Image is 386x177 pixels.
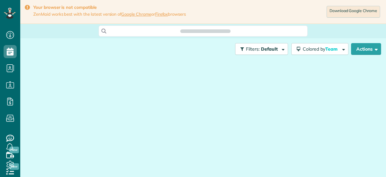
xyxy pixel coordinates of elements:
[261,46,278,52] span: Default
[121,11,151,17] a: Google Chrome
[232,43,288,55] a: Filters: Default
[155,11,168,17] a: Firefox
[187,28,224,34] span: Search ZenMaid…
[246,46,260,52] span: Filters:
[33,5,186,10] strong: Your browser is not compatible
[235,43,288,55] button: Filters: Default
[291,43,348,55] button: Colored byTeam
[303,46,340,52] span: Colored by
[351,43,381,55] button: Actions
[325,46,339,52] span: Team
[327,6,380,18] a: Download Google Chrome
[33,11,186,17] span: ZenMaid works best with the latest version of or browsers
